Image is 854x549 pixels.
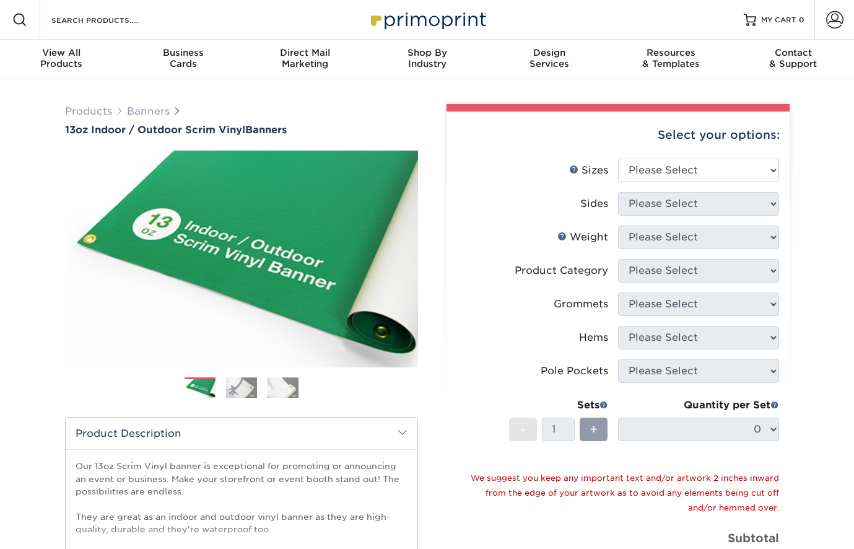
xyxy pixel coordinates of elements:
a: Banners [127,105,170,117]
span: Direct Mail [244,47,366,58]
span: - [520,420,526,439]
div: Industry [366,47,488,69]
img: Primoprint [365,6,489,33]
div: Weight [557,230,608,245]
div: Select your options: [456,112,780,159]
span: Contact [732,47,854,58]
div: & Support [732,47,854,69]
div: Marketing [244,47,366,69]
span: 13oz Indoor / Outdoor Scrim Vinyl [65,124,245,136]
div: Cards [122,47,244,69]
a: DesignServices [488,40,610,79]
span: Business [122,47,244,58]
div: Sizes [569,163,608,178]
h2: Product Description [66,418,417,449]
span: Shop By [366,47,488,58]
input: SEARCH PRODUCTS..... [50,12,171,27]
div: Services [488,47,610,69]
a: Resources& Templates [610,40,732,79]
a: Direct MailMarketing [244,40,366,79]
a: BusinessCards [122,40,244,79]
div: Sides [580,196,608,211]
span: 0 [799,15,804,24]
small: We suggest you keep any important text and/or artwork 2 inches inward from the edge of your artwo... [471,473,779,512]
img: Banners 03 [268,377,298,398]
img: 13oz Indoor / Outdoor Scrim Vinyl 01 [65,137,418,381]
img: Banners 01 [185,378,216,400]
a: Shop ByIndustry [366,40,488,79]
div: Pole Pockets [541,364,608,379]
div: Product Category [515,263,608,278]
span: Design [488,47,610,58]
span: Resources [610,47,732,58]
div: Grommets [554,297,608,312]
strong: Subtotal [728,531,779,545]
div: & Templates [610,47,732,69]
div: Quantity per Set [618,398,779,413]
span: MY CART [761,15,796,25]
span: + [590,420,598,439]
a: Products [65,105,112,117]
a: Contact& Support [732,40,854,79]
div: Hems [579,330,608,345]
a: 13oz Indoor / Outdoor Scrim VinylBanners [65,124,418,136]
img: Banners 02 [226,377,257,398]
h1: Banners [65,124,418,136]
div: Sets [509,398,608,413]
